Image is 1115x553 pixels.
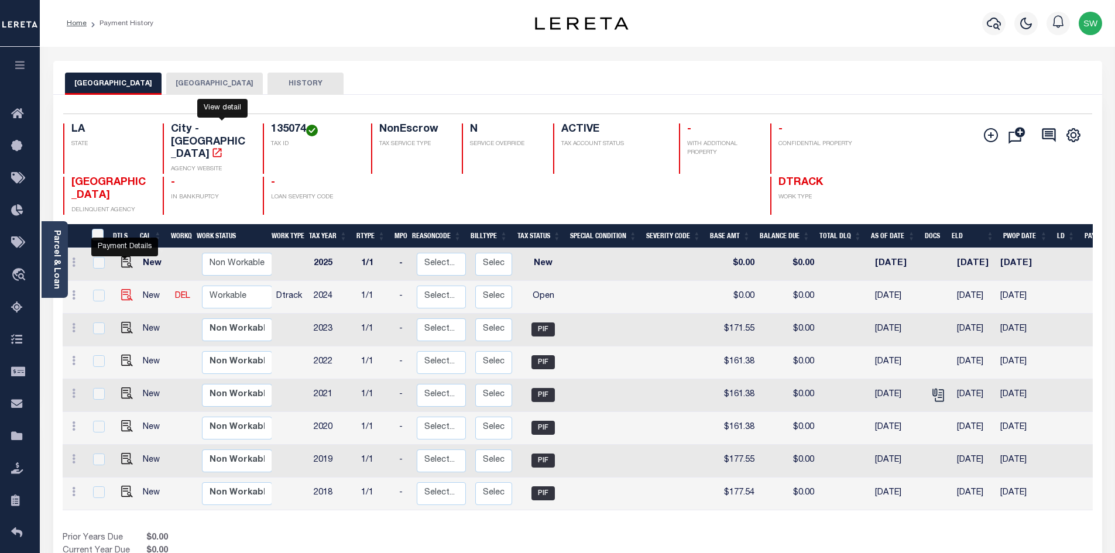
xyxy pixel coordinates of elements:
span: $0.00 [144,532,170,545]
td: $0.00 [759,346,819,379]
p: STATE [71,140,149,149]
p: CONFIDENTIAL PROPERTY [778,140,856,149]
th: ELD: activate to sort column ascending [947,224,999,248]
td: $0.00 [759,314,819,346]
td: - [394,445,412,478]
td: 2018 [309,478,356,510]
span: - [687,124,691,135]
h4: ACTIVE [561,123,664,136]
td: [DATE] [952,314,996,346]
td: 1/1 [356,281,394,314]
td: [DATE] [996,412,1048,445]
span: DTRACK [778,177,823,188]
td: Dtrack [272,281,309,314]
td: [DATE] [952,478,996,510]
li: Payment History [87,18,153,29]
td: New [138,445,170,478]
p: LOAN SEVERITY CODE [271,193,357,202]
td: 1/1 [356,248,394,281]
th: CAL: activate to sort column ascending [135,224,166,248]
td: [DATE] [952,346,996,379]
td: 2022 [309,346,356,379]
p: TAX ID [271,140,357,149]
td: [DATE] [870,281,924,314]
th: ReasonCode: activate to sort column ascending [407,224,466,248]
td: $0.00 [759,412,819,445]
i: travel_explore [11,268,30,283]
td: - [394,379,412,412]
td: $0.00 [709,248,759,281]
td: - [394,248,412,281]
td: 2024 [309,281,356,314]
td: $177.55 [709,445,759,478]
span: [GEOGRAPHIC_DATA] [71,177,146,201]
td: 1/1 [356,314,394,346]
td: [DATE] [870,346,924,379]
td: $0.00 [759,281,819,314]
span: PIF [531,322,555,336]
td: 2021 [309,379,356,412]
td: 2020 [309,412,356,445]
th: DTLS [108,224,135,248]
th: MPO [390,224,407,248]
td: 1/1 [356,346,394,379]
th: RType: activate to sort column ascending [352,224,390,248]
td: [DATE] [870,412,924,445]
td: $0.00 [709,281,759,314]
th: Special Condition: activate to sort column ascending [565,224,641,248]
button: [GEOGRAPHIC_DATA] [166,73,263,95]
td: New [138,248,170,281]
h4: LA [71,123,149,136]
p: AGENCY WEBSITE [171,165,249,174]
td: 2025 [309,248,356,281]
td: [DATE] [952,248,996,281]
td: New [138,478,170,510]
th: Severity Code: activate to sort column ascending [641,224,705,248]
td: $177.54 [709,478,759,510]
h4: 135074 [271,123,357,136]
p: TAX SERVICE TYPE [379,140,448,149]
th: Total DLQ: activate to sort column ascending [815,224,866,248]
div: Payment Details [91,238,158,256]
td: [DATE] [870,478,924,510]
span: PIF [531,454,555,468]
td: 1/1 [356,412,394,445]
th: Work Status [192,224,271,248]
td: - [394,478,412,510]
span: PIF [531,486,555,500]
th: Balance Due: activate to sort column ascending [755,224,815,248]
img: svg+xml;base64,PHN2ZyB4bWxucz0iaHR0cDovL3d3dy53My5vcmcvMjAwMC9zdmciIHBvaW50ZXItZXZlbnRzPSJub25lIi... [1079,12,1102,35]
td: 1/1 [356,379,394,412]
td: - [394,281,412,314]
th: Base Amt: activate to sort column ascending [705,224,755,248]
td: [DATE] [952,445,996,478]
th: PWOP Date: activate to sort column ascending [999,224,1052,248]
p: DELINQUENT AGENCY [71,206,149,215]
td: $161.38 [709,379,759,412]
a: DEL [175,292,190,300]
td: [DATE] [870,248,924,281]
td: [DATE] [996,314,1048,346]
th: WorkQ [166,224,192,248]
button: HISTORY [267,73,344,95]
td: Open [517,281,569,314]
span: - [778,124,783,135]
td: [DATE] [996,281,1048,314]
td: $0.00 [759,248,819,281]
td: 1/1 [356,478,394,510]
td: [DATE] [952,379,996,412]
td: 2023 [309,314,356,346]
td: $161.38 [709,412,759,445]
td: - [394,412,412,445]
td: New [138,346,170,379]
div: View detail [197,99,248,118]
th: &nbsp;&nbsp;&nbsp;&nbsp;&nbsp;&nbsp;&nbsp;&nbsp;&nbsp;&nbsp; [63,224,85,248]
th: Tax Status: activate to sort column ascending [512,224,565,248]
td: [DATE] [952,281,996,314]
td: - [394,346,412,379]
th: Work Type [267,224,304,248]
img: logo-dark.svg [535,17,629,30]
td: 2019 [309,445,356,478]
td: $161.38 [709,346,759,379]
h4: N [470,123,539,136]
